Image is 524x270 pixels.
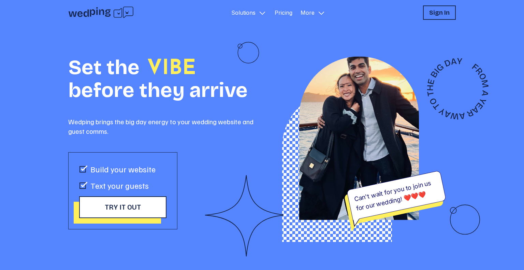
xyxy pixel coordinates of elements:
[423,5,456,20] button: Sign In
[429,8,450,17] h1: Sign In
[147,59,196,79] span: VIBE
[347,170,447,220] div: Can't wait for you to join us for our wedding! ❤️️️❤️️️❤️
[105,203,141,211] span: Try it out
[298,5,328,20] button: More
[229,5,269,20] button: Solutions
[275,9,292,17] a: Pricing
[90,180,149,191] p: Text your guests
[301,9,315,17] p: More
[90,164,156,174] p: Build your website
[68,47,262,100] h1: Set the before they arrive
[231,9,256,17] p: Solutions
[262,56,456,220] img: couple
[68,117,262,136] p: Wedping brings the big day energy to your wedding website and guest comms.
[79,196,166,218] button: Try it out
[229,5,328,20] nav: Primary Navigation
